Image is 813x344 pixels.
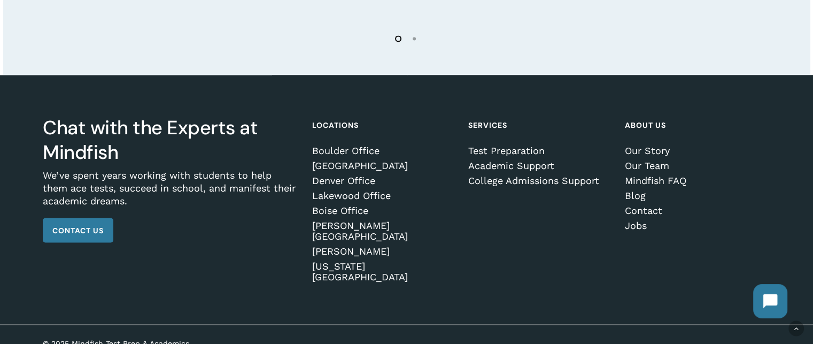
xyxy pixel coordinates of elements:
h4: Services [468,115,610,134]
a: Contact [625,205,766,216]
a: Our Team [625,160,766,171]
a: Boise Office [312,205,454,216]
a: College Admissions Support [468,175,610,186]
a: Boulder Office [312,145,454,156]
a: Jobs [625,220,766,231]
a: Mindfish FAQ [625,175,766,186]
h4: Locations [312,115,454,134]
a: Academic Support [468,160,610,171]
a: Lakewood Office [312,190,454,201]
li: Page dot 1 [391,30,407,46]
a: [PERSON_NAME][GEOGRAPHIC_DATA] [312,220,454,241]
a: [US_STATE][GEOGRAPHIC_DATA] [312,261,454,282]
a: Our Story [625,145,766,156]
iframe: Chatbot [742,273,798,329]
p: We’ve spent years working with students to help them ace tests, succeed in school, and manifest t... [43,169,297,218]
a: Denver Office [312,175,454,186]
a: [PERSON_NAME] [312,246,454,256]
a: Test Preparation [468,145,610,156]
h4: About Us [625,115,766,134]
li: Page dot 2 [407,30,423,46]
h3: Chat with the Experts at Mindfish [43,115,297,164]
a: Blog [625,190,766,201]
a: [GEOGRAPHIC_DATA] [312,160,454,171]
a: Contact Us [43,218,113,242]
span: Contact Us [52,225,104,235]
